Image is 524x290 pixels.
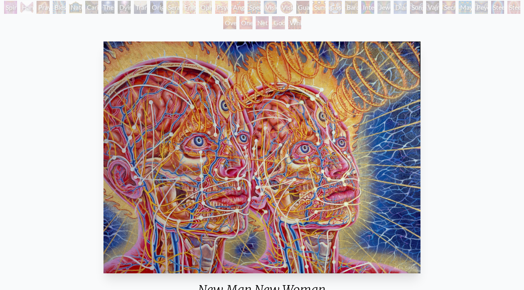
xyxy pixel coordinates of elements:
[183,1,196,14] div: Fractal Eyes
[4,1,17,14] div: Spirit Animates the Flesh
[199,1,212,14] div: Ophanic Eyelash
[215,1,228,14] div: Psychomicrograph of a Fractal Paisley Cherub Feather Tip
[272,16,285,29] div: Godself
[104,41,421,273] img: New-Man-New-Woman-1984-Alex-Grey-watermarked.jpg
[296,1,309,14] div: Guardian of Infinite Vision
[361,1,374,14] div: Interbeing
[491,1,504,14] div: Steeplehead 1
[69,1,82,14] div: Nature of Mind
[394,1,407,14] div: Diamond Being
[53,1,66,14] div: Blessing Hand
[20,1,33,14] div: Hands that See
[248,1,261,14] div: Spectral Lotus
[459,1,472,14] div: Mayan Being
[288,16,301,29] div: White Light
[85,1,98,14] div: Caring
[280,1,293,14] div: Vision [PERSON_NAME]
[377,1,390,14] div: Jewel Being
[134,1,147,14] div: Transfiguration
[313,1,326,14] div: Sunyata
[223,16,236,29] div: Oversoul
[118,1,131,14] div: Dying
[166,1,179,14] div: Seraphic Transport Docking on the Third Eye
[426,1,439,14] div: Vajra Being
[329,1,342,14] div: Cosmic Elf
[150,1,163,14] div: Original Face
[239,16,252,29] div: One
[345,1,358,14] div: Bardo Being
[101,1,114,14] div: The Soul Finds It's Way
[264,1,277,14] div: Vision Crystal
[37,1,50,14] div: Praying Hands
[256,16,269,29] div: Net of Being
[231,1,244,14] div: Angel Skin
[475,1,488,14] div: Peyote Being
[442,1,455,14] div: Secret Writing Being
[410,1,423,14] div: Song of Vajra Being
[507,1,520,14] div: Steeplehead 2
